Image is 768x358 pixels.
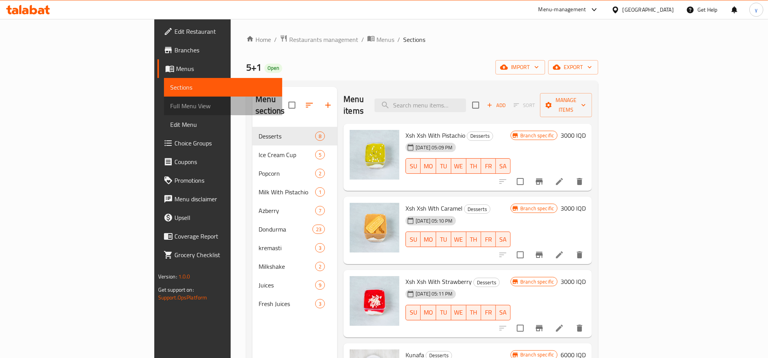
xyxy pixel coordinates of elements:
[474,278,499,287] span: Desserts
[259,225,312,234] div: Dondurma
[436,232,451,247] button: TU
[406,202,463,214] span: Xsh Xsh Wth Caramel
[561,130,586,141] h6: 3000 IQD
[406,305,421,320] button: SU
[367,35,394,45] a: Menus
[316,151,324,159] span: 5
[174,194,276,204] span: Menu disclaimer
[555,323,564,333] a: Edit menu item
[555,177,564,186] a: Edit menu item
[259,150,315,159] span: Ice Cream Cup
[252,220,337,239] div: Dondurma23
[157,41,283,59] a: Branches
[397,35,400,44] li: /
[170,120,276,129] span: Edit Menu
[316,300,324,308] span: 3
[284,97,300,113] span: Select all sections
[259,262,315,271] span: Milkshake
[259,187,315,197] span: Milk With Pistachio
[412,290,456,297] span: [DATE] 05:11 PM
[481,305,496,320] button: FR
[315,262,325,271] div: items
[252,257,337,276] div: Milkshake2
[158,292,207,303] a: Support.OpsPlatform
[517,278,557,285] span: Branch specific
[530,246,549,264] button: Branch-specific-item
[486,101,507,110] span: Add
[555,250,564,259] a: Edit menu item
[496,232,511,247] button: SA
[157,227,283,246] a: Coverage Report
[170,83,276,92] span: Sections
[174,250,276,259] span: Grocery Checklist
[424,307,433,318] span: MO
[412,144,456,151] span: [DATE] 05:09 PM
[157,152,283,171] a: Coupons
[259,299,315,308] span: Fresh Juices
[530,172,549,191] button: Branch-specific-item
[259,131,315,141] span: Desserts
[512,247,528,263] span: Select to update
[473,278,500,287] div: Desserts
[468,97,484,113] span: Select section
[157,190,283,208] a: Menu disclaimer
[176,64,276,73] span: Menus
[466,232,481,247] button: TH
[315,206,325,215] div: items
[570,319,589,337] button: delete
[548,60,598,74] button: export
[451,305,466,320] button: WE
[164,97,283,115] a: Full Menu View
[421,232,436,247] button: MO
[517,132,557,139] span: Branch specific
[467,131,493,141] div: Desserts
[561,203,586,214] h6: 3000 IQD
[409,307,418,318] span: SU
[570,172,589,191] button: delete
[467,131,493,140] span: Desserts
[509,99,540,111] span: Select section first
[469,161,478,172] span: TH
[280,35,358,45] a: Restaurants management
[157,59,283,78] a: Menus
[481,232,496,247] button: FR
[252,294,337,313] div: Fresh Juices3
[312,225,325,234] div: items
[623,5,674,14] div: [GEOGRAPHIC_DATA]
[316,189,324,196] span: 1
[259,243,315,253] span: kremasti
[316,263,324,270] span: 2
[484,307,493,318] span: FR
[495,60,545,74] button: import
[570,246,589,264] button: delete
[157,246,283,264] a: Grocery Checklist
[300,96,319,114] span: Sort sections
[466,305,481,320] button: TH
[174,27,276,36] span: Edit Restaurant
[421,158,436,174] button: MO
[502,62,539,72] span: import
[350,130,399,180] img: Xsh Xsh With Pistachio
[313,226,324,233] span: 23
[484,234,493,245] span: FR
[157,134,283,152] a: Choice Groups
[406,158,421,174] button: SU
[315,169,325,178] div: items
[484,99,509,111] button: Add
[174,45,276,55] span: Branches
[252,201,337,220] div: Azberry7
[259,169,315,178] span: Popcorn
[316,207,324,214] span: 7
[406,130,465,141] span: Xsh Xsh With Pistachio
[350,203,399,253] img: Xsh Xsh Wth Caramel
[484,161,493,172] span: FR
[164,78,283,97] a: Sections
[316,133,324,140] span: 8
[409,234,418,245] span: SU
[319,96,337,114] button: Add section
[158,285,194,295] span: Get support on:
